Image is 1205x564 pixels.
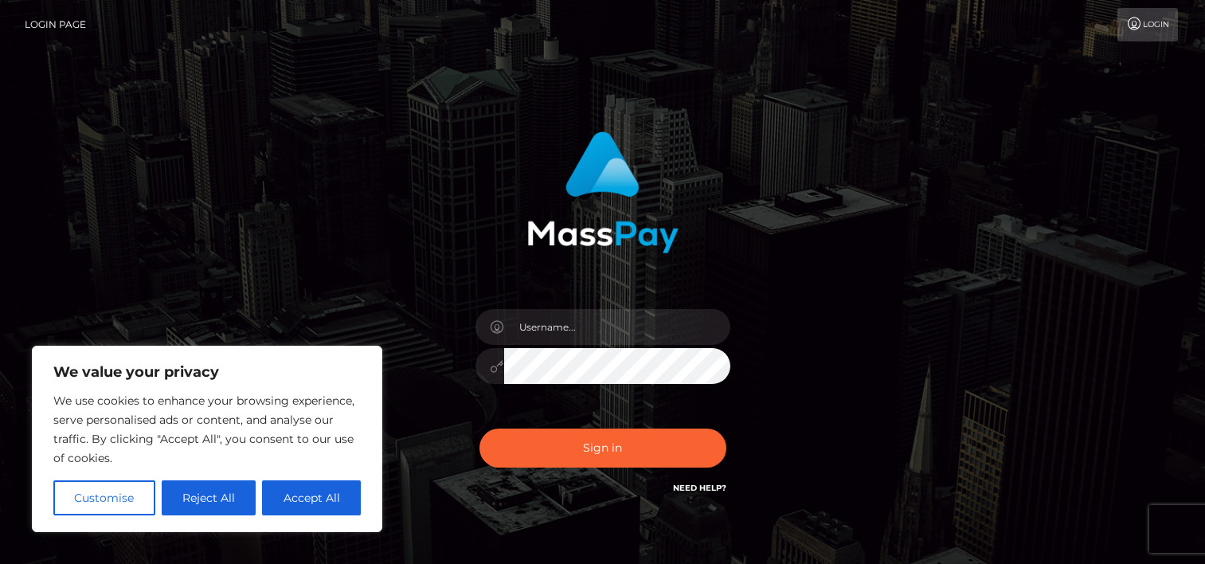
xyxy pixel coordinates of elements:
a: Need Help? [673,483,726,493]
a: Login [1117,8,1178,41]
button: Customise [53,480,155,515]
button: Accept All [262,480,361,515]
p: We use cookies to enhance your browsing experience, serve personalised ads or content, and analys... [53,391,361,468]
div: We value your privacy [32,346,382,532]
button: Reject All [162,480,256,515]
a: Login Page [25,8,86,41]
input: Username... [504,309,730,345]
p: We value your privacy [53,362,361,382]
button: Sign in [479,429,726,468]
img: MassPay Login [527,131,679,253]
